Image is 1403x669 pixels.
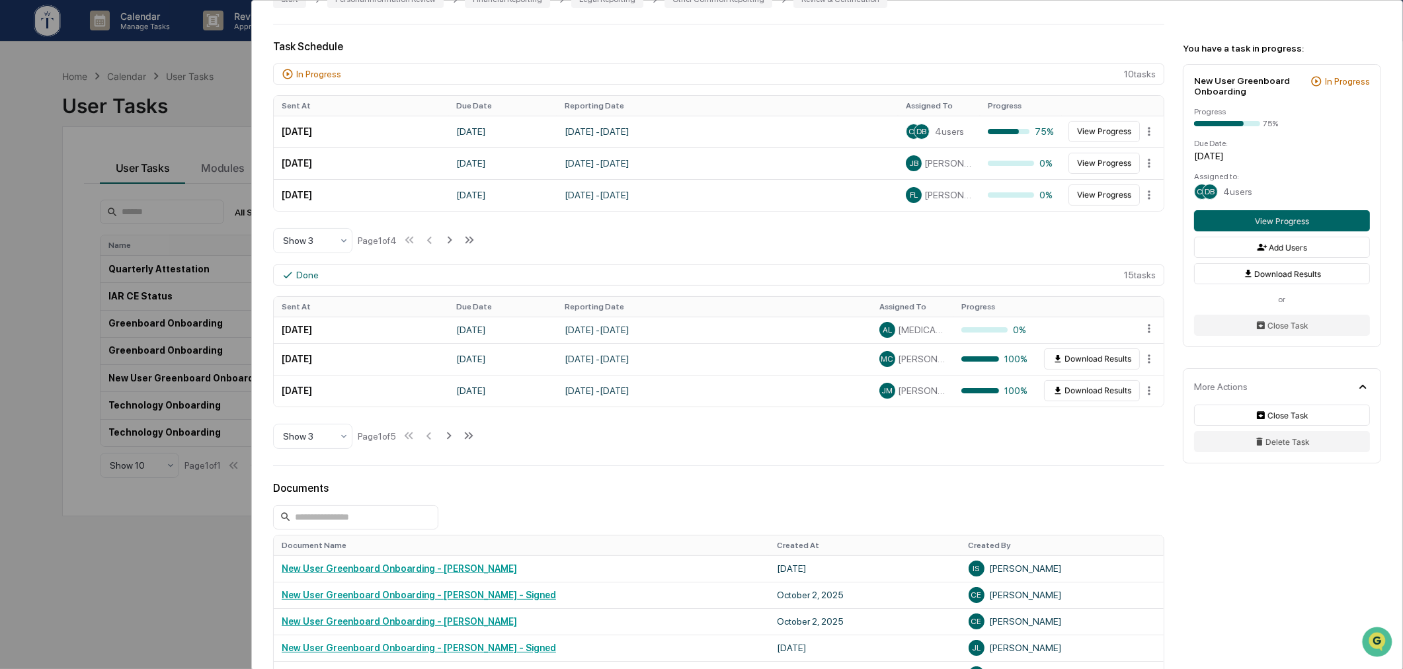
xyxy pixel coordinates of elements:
[273,63,1164,85] div: 10 task s
[557,317,871,343] td: [DATE] - [DATE]
[296,69,341,79] div: In Progress
[909,159,918,168] span: JB
[973,564,980,573] span: IS
[273,482,1164,494] div: Documents
[110,180,114,190] span: •
[41,180,107,190] span: [PERSON_NAME]
[1194,295,1370,304] div: or
[1194,172,1370,181] div: Assigned to:
[910,190,918,200] span: FL
[13,236,24,247] div: 🖐️
[358,235,397,246] div: Page 1 of 4
[961,385,1027,396] div: 100%
[1194,263,1370,284] button: Download Results
[1194,431,1370,452] button: Delete Task
[924,158,972,169] span: [PERSON_NAME] [PERSON_NAME]
[1194,75,1305,97] div: New User Greenboard Onboarding
[988,158,1054,169] div: 0%
[117,180,144,190] span: [DATE]
[225,105,241,121] button: Start new chat
[883,325,892,334] span: AL
[898,325,945,335] span: [MEDICAL_DATA][PERSON_NAME]
[988,190,1054,200] div: 0%
[1068,121,1140,142] button: View Progress
[769,535,961,555] th: Created At
[881,354,894,364] span: MC
[1325,76,1370,87] div: In Progress
[898,96,980,116] th: Assigned To
[205,144,241,160] button: See all
[448,116,557,147] td: [DATE]
[8,229,91,253] a: 🖐️Preclearance
[969,587,1156,603] div: [PERSON_NAME]
[557,116,898,147] td: [DATE] - [DATE]
[971,590,982,600] span: CE
[45,114,167,125] div: We're available if you need us!
[274,343,448,375] td: [DATE]
[972,643,981,652] span: JL
[132,292,160,302] span: Pylon
[1263,119,1278,128] div: 75%
[969,613,1156,629] div: [PERSON_NAME]
[448,96,557,116] th: Due Date
[969,561,1156,576] div: [PERSON_NAME]
[953,297,1035,317] th: Progress
[448,343,557,375] td: [DATE]
[13,28,241,49] p: How can we help?
[273,40,1164,53] div: Task Schedule
[898,354,945,364] span: [PERSON_NAME]
[871,297,953,317] th: Assigned To
[1194,237,1370,258] button: Add Users
[961,535,1164,555] th: Created By
[448,297,557,317] th: Due Date
[961,354,1027,364] div: 100%
[282,643,556,653] a: New User Greenboard Onboarding - [PERSON_NAME] - Signed
[8,255,89,278] a: 🔎Data Lookup
[557,96,898,116] th: Reporting Date
[1361,625,1396,661] iframe: Open customer support
[282,616,517,627] a: New User Greenboard Onboarding - [PERSON_NAME]
[1223,186,1252,197] span: 4 users
[1044,380,1140,401] button: Download Results
[448,147,557,179] td: [DATE]
[908,127,919,136] span: CE
[91,229,169,253] a: 🗄️Attestations
[1068,153,1140,174] button: View Progress
[1205,187,1215,196] span: DB
[448,179,557,211] td: [DATE]
[448,317,557,343] td: [DATE]
[769,635,961,661] td: [DATE]
[96,236,106,247] div: 🗄️
[1197,187,1207,196] span: CE
[1194,107,1370,116] div: Progress
[13,167,34,188] img: Cameron Burns
[1183,43,1381,54] div: You have a task in progress:
[557,297,871,317] th: Reporting Date
[971,617,982,626] span: CE
[274,317,448,343] td: [DATE]
[557,343,871,375] td: [DATE] - [DATE]
[1194,151,1370,161] div: [DATE]
[769,555,961,582] td: [DATE]
[898,385,945,396] span: [PERSON_NAME]
[1068,184,1140,206] button: View Progress
[1194,210,1370,231] button: View Progress
[557,179,898,211] td: [DATE] - [DATE]
[109,235,164,248] span: Attestations
[93,292,160,302] a: Powered byPylon
[769,582,961,608] td: October 2, 2025
[988,126,1054,137] div: 75%
[274,375,448,407] td: [DATE]
[45,101,217,114] div: Start new chat
[961,325,1027,335] div: 0%
[924,190,972,200] span: [PERSON_NAME]
[1194,139,1370,148] div: Due Date:
[282,590,556,600] a: New User Greenboard Onboarding - [PERSON_NAME] - Signed
[882,386,893,395] span: JM
[13,101,37,125] img: 1746055101610-c473b297-6a78-478c-a979-82029cc54cd1
[26,180,37,191] img: 1746055101610-c473b297-6a78-478c-a979-82029cc54cd1
[296,270,319,280] div: Done
[273,264,1164,286] div: 15 task s
[1194,405,1370,426] button: Close Task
